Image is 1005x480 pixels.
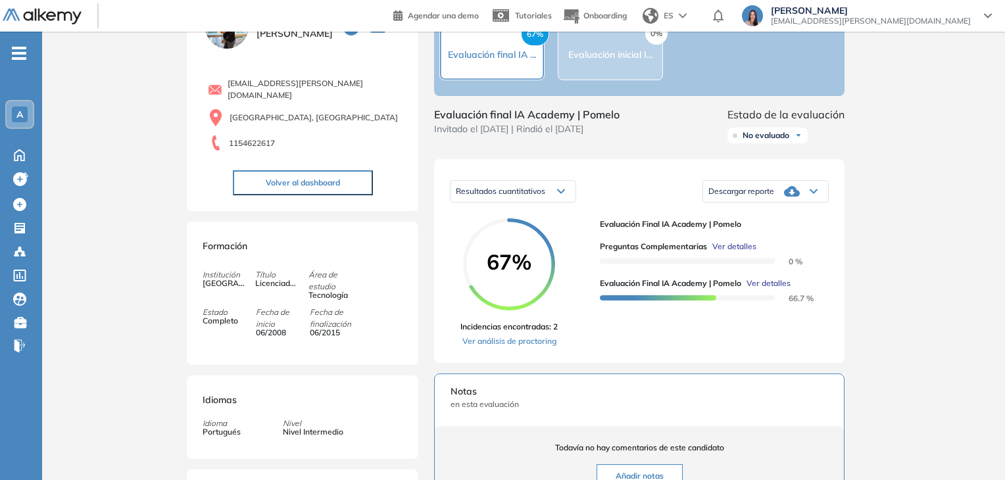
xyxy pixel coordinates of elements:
span: Evaluación final IA Academy | Pomelo [434,107,620,122]
span: Tutoriales [515,11,552,20]
a: Agendar una demo [393,7,479,22]
span: Evaluación final IA ... [448,49,536,60]
span: Incidencias encontradas: 2 [460,321,558,333]
span: [EMAIL_ADDRESS][PERSON_NAME][DOMAIN_NAME] [228,78,403,101]
img: world [643,8,658,24]
i: - [12,52,26,55]
span: Invitado el [DATE] | Rindió el [DATE] [434,122,620,136]
span: Resultados cuantitativos [456,186,545,196]
span: Licenciada en Computación [255,277,300,289]
span: 06/2008 [256,327,301,339]
span: Evaluación final IA Academy | Pomelo [600,218,818,230]
span: Agendar una demo [408,11,479,20]
span: [GEOGRAPHIC_DATA] [203,277,247,289]
img: arrow [679,13,687,18]
img: Ícono de flecha [795,132,802,139]
span: Ver detalles [747,277,791,289]
button: Ver detalles [707,241,756,252]
span: 66.7 % [773,293,814,303]
span: Completo [203,315,247,327]
span: 0% [645,22,668,45]
span: Idioma [203,418,241,429]
span: Todavía no hay comentarios de este candidato [451,442,828,454]
span: Área de estudio [308,269,361,293]
span: en esta evaluación [451,398,828,410]
span: Estado de la evaluación [727,107,845,122]
span: [GEOGRAPHIC_DATA], [GEOGRAPHIC_DATA] [230,112,398,124]
span: [EMAIL_ADDRESS][PERSON_NAME][DOMAIN_NAME] [771,16,971,26]
span: Título [255,269,308,281]
span: Fecha de finalización [310,306,362,330]
button: Onboarding [562,2,627,30]
span: 67% [521,22,549,46]
span: Descargar reporte [708,186,774,197]
a: Ver análisis de proctoring [460,335,558,347]
img: Logo [3,9,82,25]
span: No evaluado [743,130,789,141]
span: Notas [451,385,828,398]
span: 0 % [773,256,802,266]
span: ES [664,10,674,22]
span: Estado [203,306,255,318]
div: Widget de chat [769,328,1005,480]
span: Nivel Intermedio [283,426,343,438]
span: Onboarding [583,11,627,20]
span: 1154622617 [229,137,275,149]
span: 06/2015 [310,327,355,339]
span: Idiomas [203,394,237,406]
iframe: Chat Widget [769,328,1005,480]
span: Fecha de inicio [256,306,308,330]
button: Ver detalles [741,277,791,289]
span: Preguntas complementarias [600,241,707,252]
span: Formación [203,240,247,252]
span: A [16,109,23,120]
span: Portugués [203,426,241,438]
span: Ver detalles [712,241,756,252]
span: [PERSON_NAME] [771,5,971,16]
span: Evaluación inicial I... [568,49,652,60]
span: 67% [463,251,555,272]
span: Evaluación final IA Academy | Pomelo [600,277,741,289]
span: Institución [203,269,255,281]
span: Tecnología [308,289,353,301]
span: Nivel [283,418,343,429]
button: Volver al dashboard [233,170,373,195]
